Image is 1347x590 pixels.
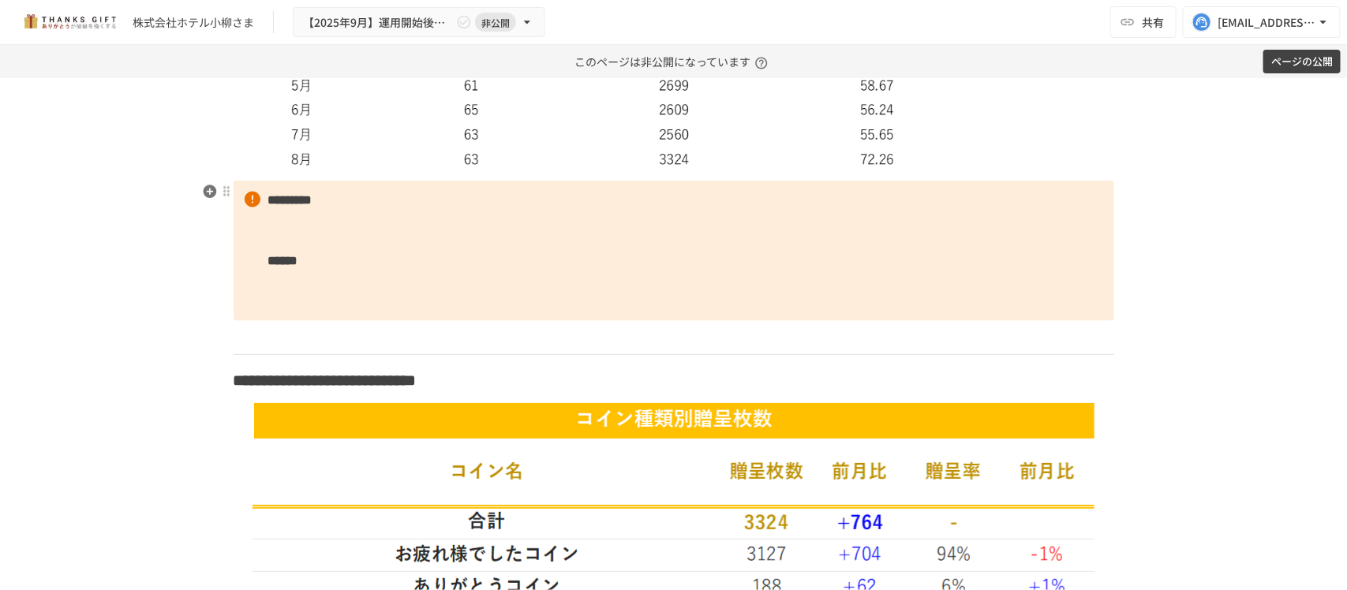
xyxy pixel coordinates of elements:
button: 共有 [1110,6,1177,38]
span: 【2025年9月】運用開始後振り返りミーティング [303,13,453,32]
button: [EMAIL_ADDRESS][DOMAIN_NAME] [1183,6,1341,38]
button: 【2025年9月】運用開始後振り返りミーティング非公開 [293,7,545,38]
span: 共有 [1142,13,1164,31]
button: ページの公開 [1263,50,1341,74]
p: このページは非公開になっています [574,45,773,78]
div: [EMAIL_ADDRESS][DOMAIN_NAME] [1218,13,1315,32]
img: mMP1OxWUAhQbsRWCurg7vIHe5HqDpP7qZo7fRoNLXQh [19,9,120,35]
div: 株式会社ホテル小柳さま [133,14,254,31]
span: 非公開 [475,14,516,31]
